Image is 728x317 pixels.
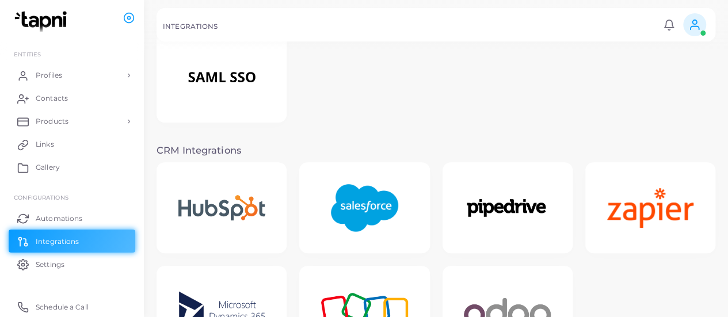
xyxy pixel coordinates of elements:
[9,87,135,110] a: Contacts
[36,139,54,150] span: Links
[36,93,68,104] span: Contacts
[166,183,277,232] img: Hubspot
[36,236,79,247] span: Integrations
[452,184,563,232] img: Pipedrive
[9,253,135,276] a: Settings
[9,207,135,230] a: Automations
[166,54,277,101] img: SAML
[10,11,74,32] img: logo
[157,145,715,156] h3: CRM Integrations
[14,194,68,201] span: Configurations
[14,51,41,58] span: ENTITIES
[36,213,82,224] span: Automations
[9,133,135,156] a: Links
[9,110,135,133] a: Products
[594,176,706,240] img: Zapier
[9,230,135,253] a: Integrations
[9,156,135,179] a: Gallery
[9,64,135,87] a: Profiles
[36,259,64,270] span: Settings
[36,116,68,127] span: Products
[36,70,62,81] span: Profiles
[163,22,218,30] h5: INTEGRATIONS
[36,302,89,312] span: Schedule a Call
[36,162,60,173] span: Gallery
[318,172,410,244] img: Salesforce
